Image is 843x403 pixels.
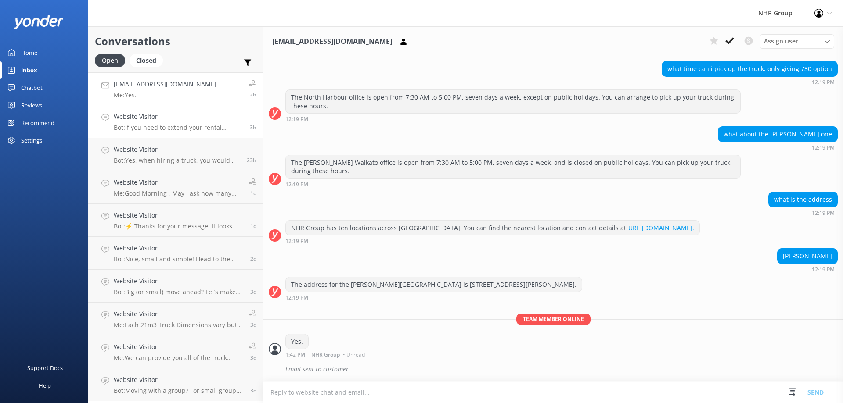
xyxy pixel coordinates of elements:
a: Website VisitorBot:⚡ Thanks for your message! It looks like this one might be best handled by our... [88,204,263,237]
p: Bot: ⚡ Thanks for your message! It looks like this one might be best handled by our team directly... [114,222,244,230]
p: Me: Good Morning , May i ask how many bedroom house stuff you are moving ? so i can guide you to ... [114,189,242,197]
h4: Website Visitor [114,178,242,187]
a: Closed [130,55,167,65]
div: what is the address [769,192,837,207]
strong: 12:19 PM [812,210,835,216]
img: yonder-white-logo.png [13,15,64,29]
span: Sep 24 2025 12:18pm (UTC +12:00) Pacific/Auckland [250,387,256,394]
strong: 12:19 PM [285,117,308,122]
strong: 12:19 PM [285,239,308,244]
div: Sep 27 2025 12:19pm (UTC +12:00) Pacific/Auckland [662,79,838,85]
p: Me: We can provide you all of the truck details that the ferry will need when you make the booking [114,354,242,362]
div: 2025-09-27T01:46:20.213 [269,362,838,377]
span: • Unread [343,352,365,357]
div: what about the [PERSON_NAME] one [718,127,837,142]
div: Home [21,44,37,61]
strong: 12:19 PM [812,145,835,150]
h4: Website Visitor [114,276,244,286]
span: Assign user [764,36,798,46]
a: Website VisitorBot:If you need to extend your rental period, please contact the NHR Group team at... [88,105,263,138]
div: [PERSON_NAME] [778,249,837,264]
div: Help [39,377,51,394]
span: Sep 24 2025 02:06pm (UTC +12:00) Pacific/Auckland [250,288,256,296]
div: NHR Group has ten locations across [GEOGRAPHIC_DATA]. You can find the nearest location and conta... [286,221,699,235]
div: Sep 27 2025 12:19pm (UTC +12:00) Pacific/Auckland [285,294,582,300]
span: Sep 26 2025 04:32pm (UTC +12:00) Pacific/Auckland [247,157,256,164]
div: Email sent to customer [285,362,838,377]
span: Sep 26 2025 01:36am (UTC +12:00) Pacific/Auckland [250,222,256,230]
h4: Website Visitor [114,375,244,385]
h4: Website Visitor [114,210,244,220]
span: Sep 26 2025 09:37am (UTC +12:00) Pacific/Auckland [250,189,256,197]
h4: Website Visitor [114,145,240,154]
h4: [EMAIL_ADDRESS][DOMAIN_NAME] [114,79,216,89]
strong: 12:19 PM [812,267,835,272]
div: Assign User [760,34,834,48]
h4: Website Visitor [114,342,242,352]
a: Website VisitorMe:Each 21m3 Truck Dimensions vary but they are around 1980mm high in the back box... [88,303,263,335]
h4: Website Visitor [114,243,244,253]
a: Website VisitorMe:We can provide you all of the truck details that the ferry will need when you m... [88,335,263,368]
a: Website VisitorBot:Nice, small and simple! Head to the quiz to see what will suit you best, if yo... [88,237,263,270]
div: The North Harbour office is open from 7:30 AM to 5:00 PM, seven days a week, except on public hol... [286,90,740,113]
div: Sep 27 2025 12:19pm (UTC +12:00) Pacific/Auckland [285,238,700,244]
div: Inbox [21,61,37,79]
span: Sep 27 2025 01:03pm (UTC +12:00) Pacific/Auckland [250,124,256,131]
h3: [EMAIL_ADDRESS][DOMAIN_NAME] [272,36,392,47]
strong: 12:19 PM [285,295,308,300]
div: Settings [21,132,42,149]
h2: Conversations [95,33,256,50]
a: Website VisitorBot:Moving with a group? For small groups of 1–5 people, you can enquire about our... [88,368,263,401]
div: Sep 27 2025 12:19pm (UTC +12:00) Pacific/Auckland [285,181,741,187]
a: [URL][DOMAIN_NAME]. [626,224,694,232]
div: Closed [130,54,163,67]
p: Me: Each 21m3 Truck Dimensions vary but they are around 1980mm high in the back box, we can advis... [114,321,242,329]
div: Reviews [21,96,42,114]
div: Chatbot [21,79,43,96]
a: Website VisitorMe:Good Morning , May i ask how many bedroom house stuff you are moving ? so i can... [88,171,263,204]
div: Yes. [286,334,308,349]
span: Sep 25 2025 09:18am (UTC +12:00) Pacific/Auckland [250,255,256,263]
div: Sep 27 2025 01:42pm (UTC +12:00) Pacific/Auckland [285,351,367,357]
a: [EMAIL_ADDRESS][DOMAIN_NAME]Me:Yes.2h [88,72,263,105]
p: Bot: Moving with a group? For small groups of 1–5 people, you can enquire about our cars and SUVs... [114,387,244,395]
strong: 12:19 PM [812,80,835,85]
p: Bot: Big (or small) move ahead? Let’s make sure you’ve got the right wheels. Take our quick quiz ... [114,288,244,296]
a: Website VisitorBot:Big (or small) move ahead? Let’s make sure you’ve got the right wheels. Take o... [88,270,263,303]
div: Recommend [21,114,54,132]
a: Open [95,55,130,65]
strong: 1:42 PM [285,352,305,357]
span: Sep 27 2025 01:42pm (UTC +12:00) Pacific/Auckland [250,91,256,98]
div: The address for the [PERSON_NAME][GEOGRAPHIC_DATA] is [STREET_ADDRESS][PERSON_NAME]. [286,277,582,292]
div: Sep 27 2025 12:19pm (UTC +12:00) Pacific/Auckland [768,210,838,216]
h4: Website Visitor [114,309,242,319]
h4: Website Visitor [114,112,243,121]
a: Website VisitorBot:Yes, when hiring a truck, you would need to pay the bond plus the daily rental... [88,138,263,171]
p: Bot: If you need to extend your rental period, please contact the NHR Group team at 0800 110 110,... [114,124,243,132]
div: Sep 27 2025 12:19pm (UTC +12:00) Pacific/Auckland [777,266,838,272]
strong: 12:19 PM [285,182,308,187]
span: Sep 24 2025 01:12pm (UTC +12:00) Pacific/Auckland [250,354,256,361]
div: Support Docs [27,359,63,377]
span: NHR Group [311,352,340,357]
div: Sep 27 2025 12:19pm (UTC +12:00) Pacific/Auckland [285,116,741,122]
p: Me: Yes. [114,91,216,99]
p: Bot: Yes, when hiring a truck, you would need to pay the bond plus the daily rental cost. The dai... [114,157,240,164]
div: The [PERSON_NAME] Waikato office is open from 7:30 AM to 5:00 PM, seven days a week, and is close... [286,155,740,178]
div: Open [95,54,125,67]
span: Team member online [516,314,591,325]
div: Sep 27 2025 12:19pm (UTC +12:00) Pacific/Auckland [718,144,838,150]
p: Bot: Nice, small and simple! Head to the quiz to see what will suit you best, if you require furt... [114,255,244,263]
span: Sep 24 2025 01:19pm (UTC +12:00) Pacific/Auckland [250,321,256,328]
div: what time can i pick up the truck, only giving 730 option [662,61,837,76]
